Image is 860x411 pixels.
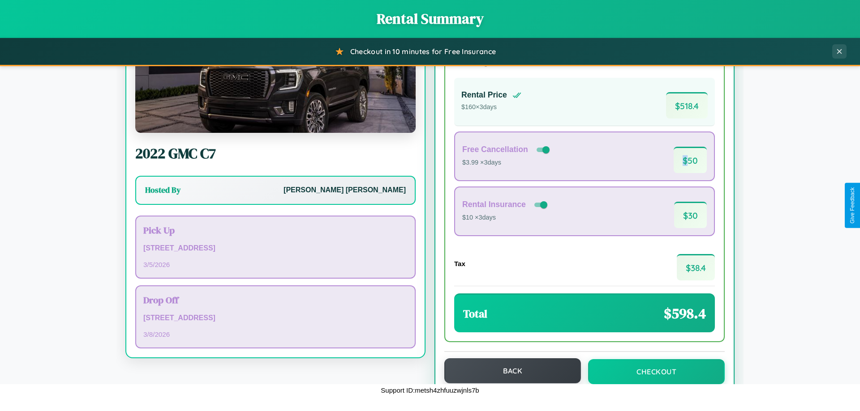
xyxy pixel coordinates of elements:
h3: Pick Up [143,224,408,237]
p: [STREET_ADDRESS] [143,242,408,255]
p: 3 / 8 / 2026 [143,328,408,340]
p: $ 160 × 3 days [461,102,521,113]
span: $ 30 [674,202,707,228]
p: Support ID: metsh4zhfuuzwjnls7b [381,384,479,396]
h3: Hosted By [145,185,181,195]
button: Back [444,358,581,383]
h4: Tax [454,260,465,267]
p: $3.99 × 3 days [462,157,551,169]
h1: Rental Summary [9,9,851,29]
span: $ 50 [674,147,707,173]
h4: Rental Price [461,90,507,100]
h3: Drop Off [143,293,408,306]
p: [PERSON_NAME] [PERSON_NAME] [284,184,406,197]
p: 3 / 5 / 2026 [143,258,408,271]
button: Checkout [588,359,725,384]
h4: Rental Insurance [462,200,526,209]
img: GMC C7 [135,43,416,133]
span: $ 38.4 [677,254,715,280]
h4: Free Cancellation [462,145,528,154]
p: $10 × 3 days [462,212,549,224]
span: Checkout in 10 minutes for Free Insurance [350,47,496,56]
h2: 2022 GMC C7 [135,144,416,163]
span: $ 518.4 [666,92,708,119]
p: [STREET_ADDRESS] [143,312,408,325]
div: Give Feedback [849,187,856,224]
span: $ 598.4 [664,304,706,323]
h3: Total [463,306,487,321]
